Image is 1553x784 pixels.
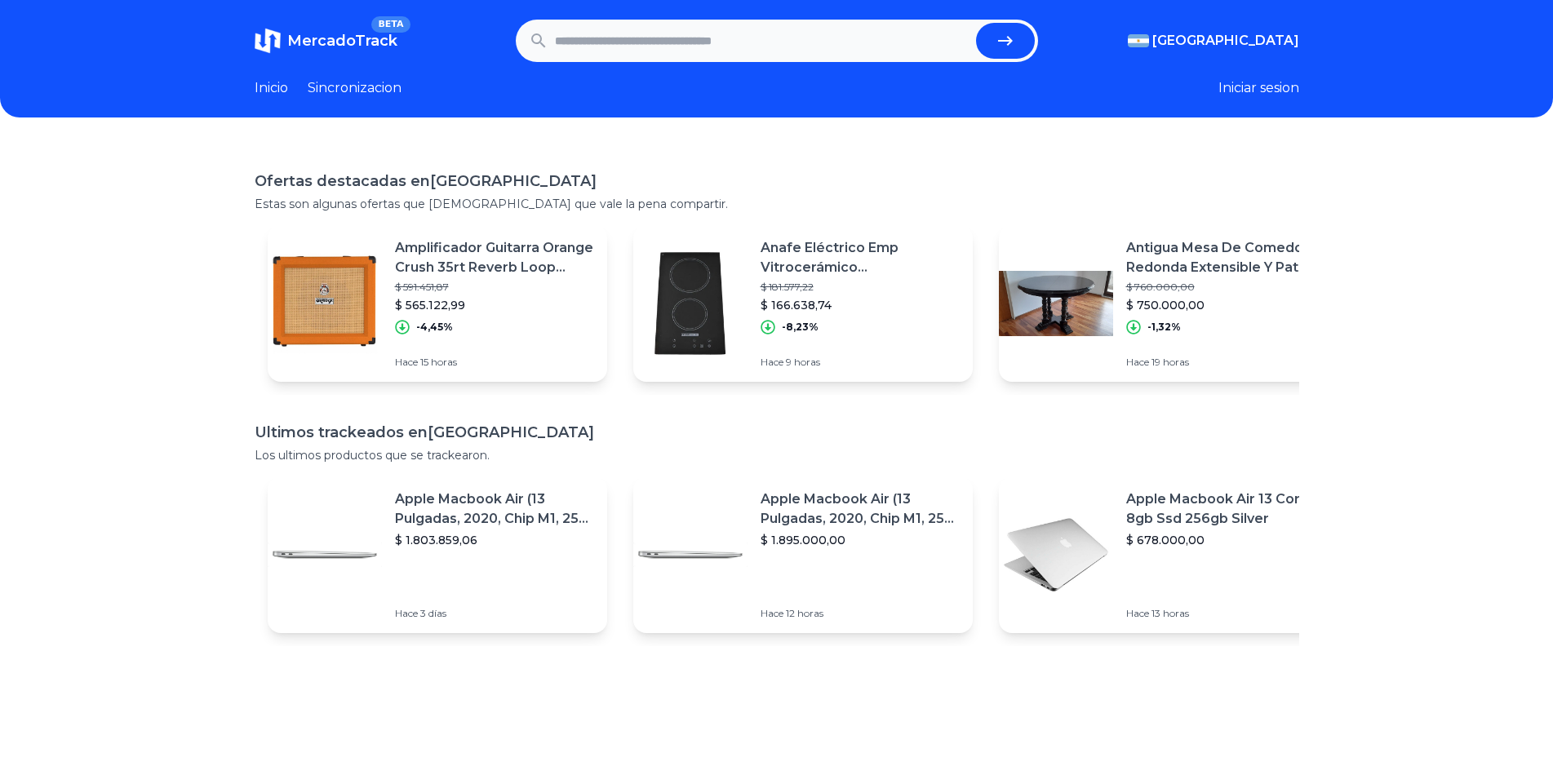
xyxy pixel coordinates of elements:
[1147,321,1181,334] p: -1,32%
[633,476,973,633] a: Featured imageApple Macbook Air (13 Pulgadas, 2020, Chip M1, 256 Gb De Ssd, 8 Gb De Ram) - Plata$...
[255,78,288,98] a: Inicio
[761,607,960,620] p: Hace 12 horas
[761,281,960,294] p: $ 181.577,22
[633,246,748,361] img: Featured image
[761,356,960,369] p: Hace 9 horas
[999,225,1338,382] a: Featured imageAntigua Mesa De Comedor Redonda Extensible Y Pata Tallada$ 760.000,00$ 750.000,00-1...
[1126,281,1325,294] p: $ 760.000,00
[395,297,594,313] p: $ 565.122,99
[1126,238,1325,277] p: Antigua Mesa De Comedor Redonda Extensible Y Pata Tallada
[1128,34,1149,47] img: Argentina
[255,421,1299,444] h1: Ultimos trackeados en [GEOGRAPHIC_DATA]
[395,356,594,369] p: Hace 15 horas
[1152,31,1299,51] span: [GEOGRAPHIC_DATA]
[395,281,594,294] p: $ 591.451,87
[1126,489,1325,529] p: Apple Macbook Air 13 Core I5 8gb Ssd 256gb Silver
[1126,607,1325,620] p: Hace 13 horas
[371,16,410,33] span: BETA
[1126,356,1325,369] p: Hace 19 horas
[1218,78,1299,98] button: Iniciar sesion
[287,32,397,50] span: MercadoTrack
[268,498,382,612] img: Featured image
[761,532,960,548] p: $ 1.895.000,00
[999,476,1338,633] a: Featured imageApple Macbook Air 13 Core I5 8gb Ssd 256gb Silver$ 678.000,00Hace 13 horas
[268,476,607,633] a: Featured imageApple Macbook Air (13 Pulgadas, 2020, Chip M1, 256 Gb De Ssd, 8 Gb De Ram) - Plata$...
[1128,31,1299,51] button: [GEOGRAPHIC_DATA]
[999,498,1113,612] img: Featured image
[255,170,1299,193] h1: Ofertas destacadas en [GEOGRAPHIC_DATA]
[1126,297,1325,313] p: $ 750.000,00
[1126,532,1325,548] p: $ 678.000,00
[999,246,1113,361] img: Featured image
[268,246,382,361] img: Featured image
[761,238,960,277] p: Anafe Eléctrico Emp Vitrocerámico [PERSON_NAME] [PERSON_NAME] 220v Táctil
[255,28,281,54] img: MercadoTrack
[255,28,397,54] a: MercadoTrackBETA
[395,607,594,620] p: Hace 3 días
[395,532,594,548] p: $ 1.803.859,06
[308,78,402,98] a: Sincronizacion
[633,225,973,382] a: Featured imageAnafe Eléctrico Emp Vitrocerámico [PERSON_NAME] [PERSON_NAME] 220v Táctil$ 181.577,...
[761,297,960,313] p: $ 166.638,74
[255,196,1299,212] p: Estas son algunas ofertas que [DEMOGRAPHIC_DATA] que vale la pena compartir.
[255,447,1299,463] p: Los ultimos productos que se trackearon.
[395,489,594,529] p: Apple Macbook Air (13 Pulgadas, 2020, Chip M1, 256 Gb De Ssd, 8 Gb De Ram) - Plata
[395,238,594,277] p: Amplificador Guitarra Orange Crush 35rt Reverb Loop Efectos
[416,321,453,334] p: -4,45%
[268,225,607,382] a: Featured imageAmplificador Guitarra Orange Crush 35rt Reverb Loop Efectos$ 591.451,87$ 565.122,99...
[633,498,748,612] img: Featured image
[761,489,960,529] p: Apple Macbook Air (13 Pulgadas, 2020, Chip M1, 256 Gb De Ssd, 8 Gb De Ram) - Plata
[782,321,819,334] p: -8,23%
